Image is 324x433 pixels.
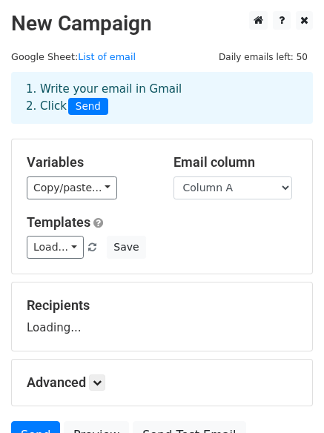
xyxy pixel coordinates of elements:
small: Google Sheet: [11,51,136,62]
h5: Email column [173,154,298,171]
span: Daily emails left: 50 [214,49,313,65]
a: Load... [27,236,84,259]
a: Templates [27,214,90,230]
h5: Variables [27,154,151,171]
a: Copy/paste... [27,176,117,199]
span: Send [68,98,108,116]
h5: Advanced [27,374,297,391]
div: Loading... [27,297,297,336]
a: List of email [78,51,136,62]
button: Save [107,236,145,259]
h5: Recipients [27,297,297,314]
a: Daily emails left: 50 [214,51,313,62]
h2: New Campaign [11,11,313,36]
div: 1. Write your email in Gmail 2. Click [15,81,309,115]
